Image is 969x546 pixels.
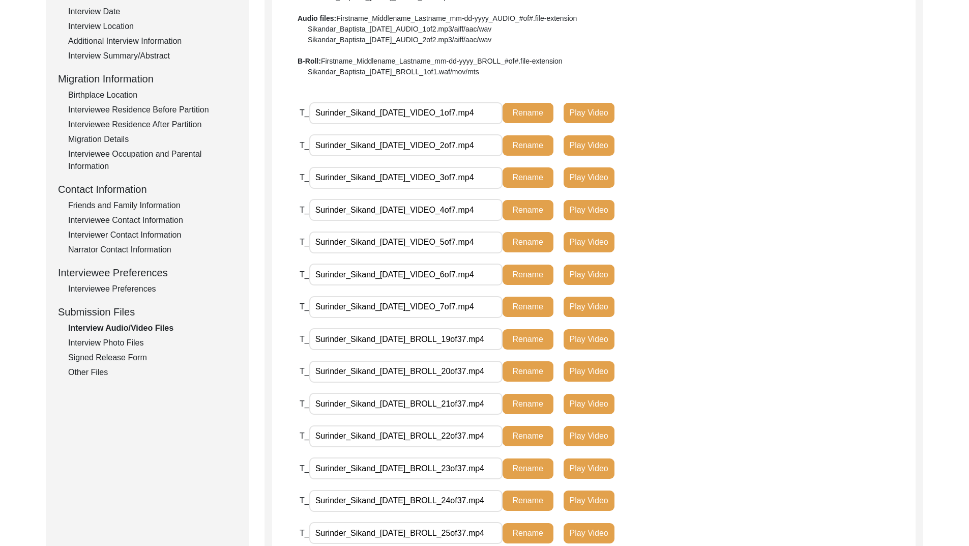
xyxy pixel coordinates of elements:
[300,399,309,408] span: T_
[564,523,614,543] button: Play Video
[503,135,553,156] button: Rename
[564,297,614,317] button: Play Video
[68,337,237,349] div: Interview Photo Files
[564,426,614,446] button: Play Video
[68,283,237,295] div: Interviewee Preferences
[564,167,614,188] button: Play Video
[564,394,614,414] button: Play Video
[564,491,614,511] button: Play Video
[300,464,309,473] span: T_
[300,496,309,505] span: T_
[298,14,336,22] b: Audio files:
[58,182,237,197] div: Contact Information
[564,103,614,123] button: Play Video
[503,103,553,123] button: Rename
[564,458,614,479] button: Play Video
[300,335,309,343] span: T_
[68,35,237,47] div: Additional Interview Information
[58,71,237,87] div: Migration Information
[68,6,237,18] div: Interview Date
[503,361,553,382] button: Rename
[68,89,237,101] div: Birthplace Location
[68,214,237,226] div: Interviewee Contact Information
[300,367,309,376] span: T_
[68,322,237,334] div: Interview Audio/Video Files
[300,529,309,537] span: T_
[58,304,237,320] div: Submission Files
[503,297,553,317] button: Rename
[300,141,309,150] span: T_
[503,523,553,543] button: Rename
[564,329,614,350] button: Play Video
[300,108,309,117] span: T_
[503,265,553,285] button: Rename
[564,200,614,220] button: Play Video
[503,232,553,252] button: Rename
[564,232,614,252] button: Play Video
[503,458,553,479] button: Rename
[300,238,309,246] span: T_
[503,329,553,350] button: Rename
[300,173,309,182] span: T_
[68,352,237,364] div: Signed Release Form
[503,167,553,188] button: Rename
[68,50,237,62] div: Interview Summary/Abstract
[68,133,237,146] div: Migration Details
[503,491,553,511] button: Rename
[300,270,309,279] span: T_
[298,57,321,65] b: B-Roll:
[564,265,614,285] button: Play Video
[300,432,309,440] span: T_
[503,394,553,414] button: Rename
[68,366,237,379] div: Other Files
[68,148,237,173] div: Interviewee Occupation and Parental Information
[68,244,237,256] div: Narrator Contact Information
[503,426,553,446] button: Rename
[503,200,553,220] button: Rename
[300,206,309,214] span: T_
[68,20,237,33] div: Interview Location
[68,199,237,212] div: Friends and Family Information
[564,135,614,156] button: Play Video
[58,265,237,280] div: Interviewee Preferences
[68,229,237,241] div: Interviewer Contact Information
[68,119,237,131] div: Interviewee Residence After Partition
[300,302,309,311] span: T_
[68,104,237,116] div: Interviewee Residence Before Partition
[564,361,614,382] button: Play Video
